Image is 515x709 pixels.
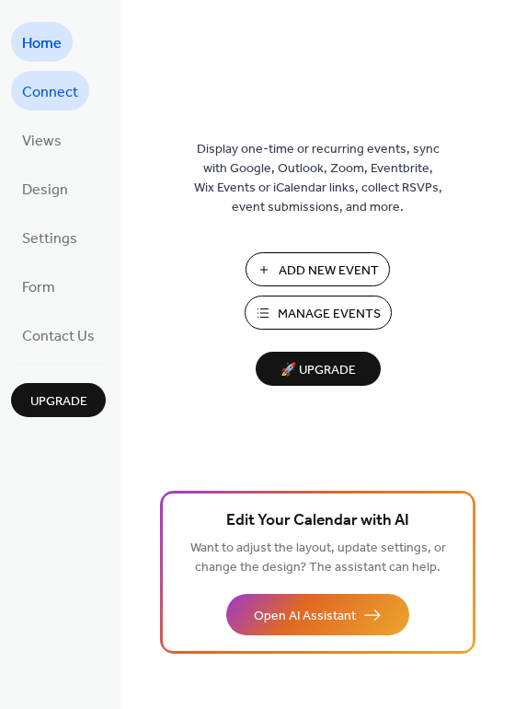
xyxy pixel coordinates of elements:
[11,383,106,417] button: Upgrade
[246,252,390,286] button: Add New Event
[11,169,79,208] a: Design
[267,358,370,383] span: 🚀 Upgrade
[22,29,62,58] span: Home
[279,262,379,281] span: Add New Event
[22,78,78,107] span: Connect
[22,273,55,302] span: Form
[245,296,392,330] button: Manage Events
[254,607,356,626] span: Open AI Assistant
[22,322,95,351] span: Contact Us
[11,266,66,306] a: Form
[22,176,68,204] span: Design
[226,508,409,534] span: Edit Your Calendar with AI
[11,22,73,62] a: Home
[22,225,77,253] span: Settings
[278,305,381,324] span: Manage Events
[226,594,409,635] button: Open AI Assistant
[194,140,442,217] span: Display one-time or recurring events, sync with Google, Outlook, Zoom, Eventbrite, Wix Events or ...
[11,120,73,159] a: Views
[256,352,381,386] button: 🚀 Upgrade
[30,392,87,412] span: Upgrade
[22,127,62,156] span: Views
[11,71,89,110] a: Connect
[11,315,106,354] a: Contact Us
[11,217,88,257] a: Settings
[190,536,446,580] span: Want to adjust the layout, update settings, or change the design? The assistant can help.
